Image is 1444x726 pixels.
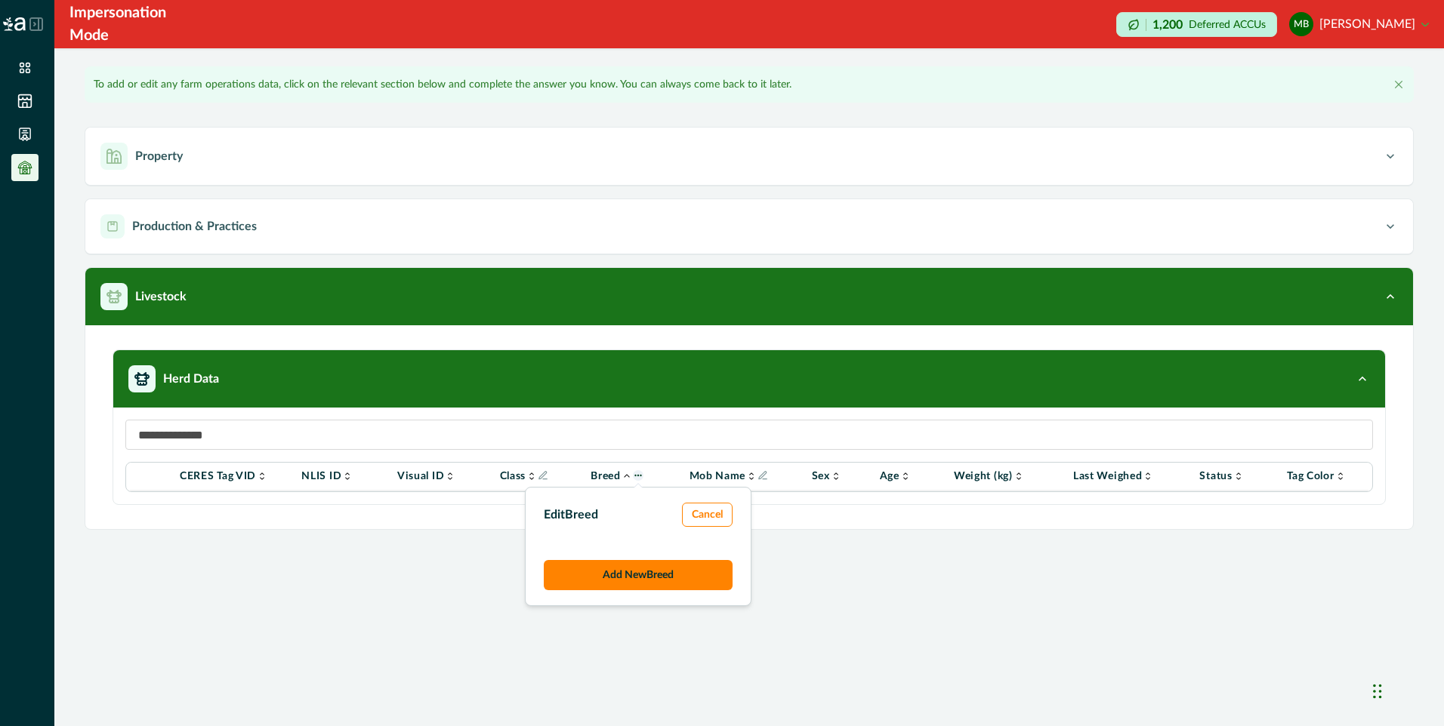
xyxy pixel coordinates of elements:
p: Breed [591,470,621,482]
p: NLIS ID [301,470,341,482]
p: Property [135,147,183,165]
button: Cancel [682,503,733,527]
p: To add or edit any farm operations data, click on the relevant section below and complete the ans... [94,77,791,93]
button: Info [757,470,768,481]
button: Close [1390,75,1408,94]
p: Weight (kg) [954,470,1013,482]
div: Impersonation Mode [69,2,209,47]
img: Logo [3,17,26,31]
div: Herd Data [113,408,1385,504]
div: Drag [1373,669,1382,714]
button: Livestock [85,268,1413,325]
button: Property [85,128,1413,185]
p: Visual ID [397,470,444,482]
p: Last Weighed [1073,470,1142,482]
p: Tag Color [1287,470,1334,482]
button: Info [538,470,548,481]
button: marcus berlyn[PERSON_NAME] [1289,6,1429,42]
p: CERES Tag VID [180,470,256,482]
div: Livestock [85,325,1413,529]
button: Info [633,470,643,481]
p: Livestock [135,288,187,306]
p: Herd Data [163,370,219,388]
p: Status [1199,470,1232,482]
button: Production & Practices [85,199,1413,254]
p: Edit Breed [544,506,598,524]
p: Production & Practices [132,217,257,235]
button: Add NewBreed [544,560,733,590]
p: 1,200 [1152,19,1183,31]
p: Age [880,470,899,482]
button: Herd Data [113,350,1385,408]
p: Deferred ACCUs [1189,19,1266,30]
p: Sex [812,470,830,482]
p: Class [500,470,526,482]
iframe: Chat Widget [1368,654,1444,726]
p: Mob Name [690,470,746,482]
